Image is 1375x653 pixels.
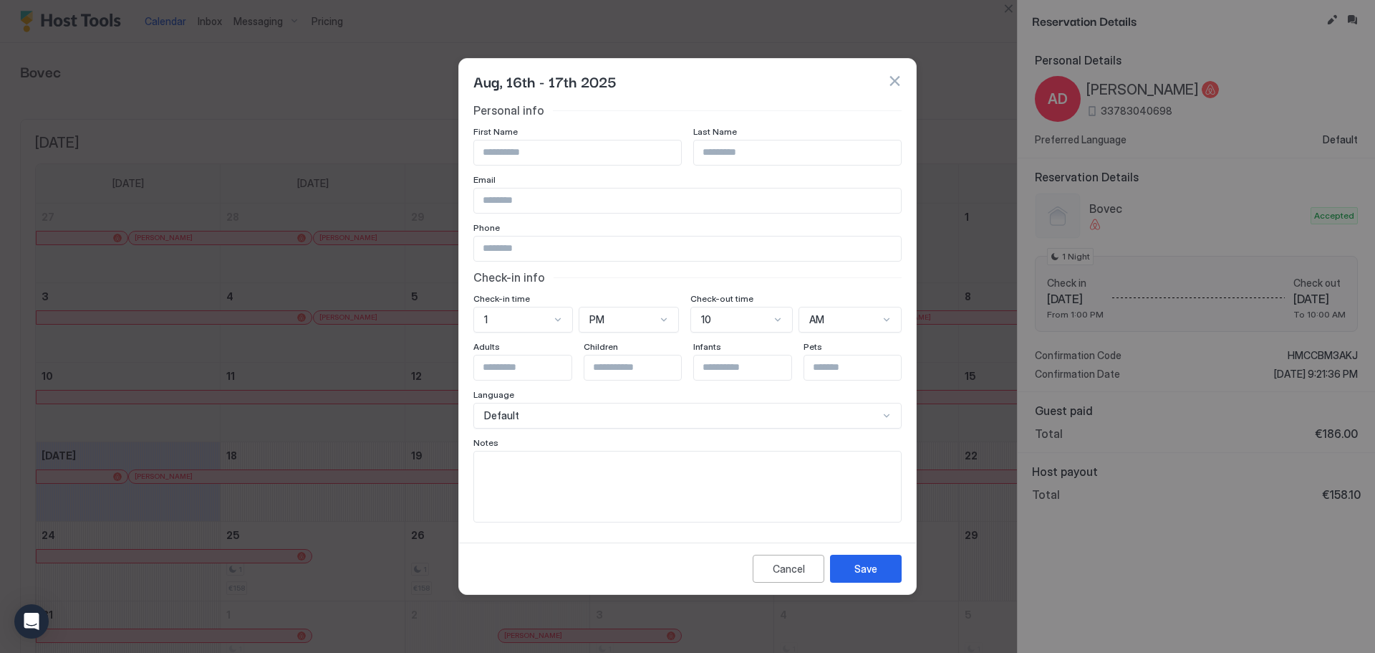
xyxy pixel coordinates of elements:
[694,356,811,380] input: Input Field
[804,341,822,352] span: Pets
[773,561,805,576] div: Cancel
[473,103,544,118] span: Personal info
[474,189,901,213] input: Input Field
[14,604,49,639] div: Open Intercom Messenger
[473,222,500,233] span: Phone
[473,341,500,352] span: Adults
[473,389,514,400] span: Language
[473,126,518,137] span: First Name
[473,70,617,92] span: Aug, 16th - 17th 2025
[473,174,496,185] span: Email
[753,555,824,583] button: Cancel
[484,313,488,326] span: 1
[701,313,711,326] span: 10
[474,452,901,522] textarea: Input Field
[830,555,902,583] button: Save
[474,140,681,165] input: Input Field
[693,126,737,137] span: Last Name
[584,341,618,352] span: Children
[854,561,877,576] div: Save
[809,313,824,326] span: AM
[584,356,702,380] input: Input Field
[694,140,901,165] input: Input Field
[804,356,922,380] input: Input Field
[474,237,901,261] input: Input Field
[589,313,604,326] span: PM
[474,356,592,380] input: Input Field
[693,341,721,352] span: Infants
[473,437,498,448] span: Notes
[473,293,530,304] span: Check-in time
[690,293,753,304] span: Check-out time
[484,409,519,422] span: Default
[473,270,545,285] span: Check-in info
